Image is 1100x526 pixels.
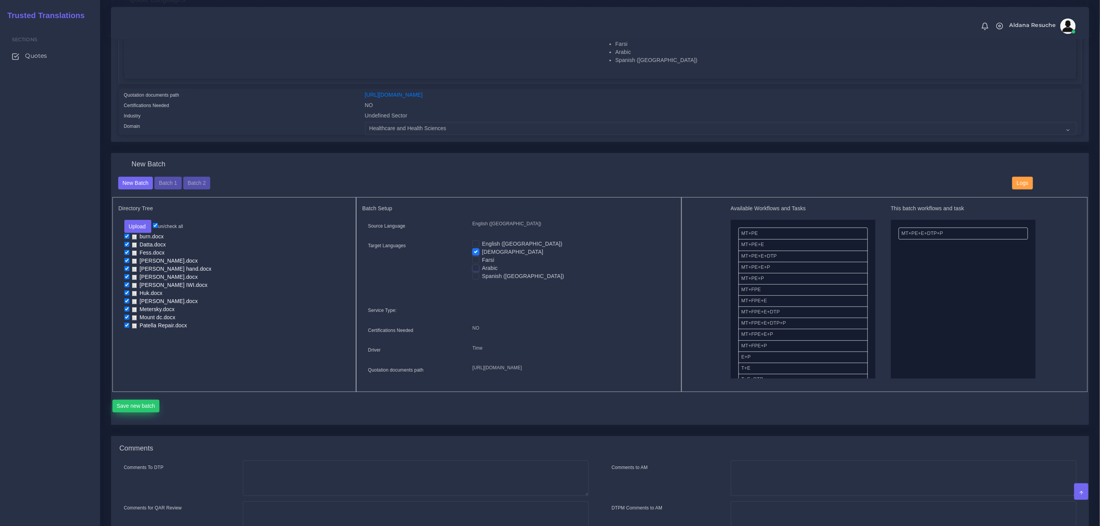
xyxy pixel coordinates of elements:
h5: Available Workflows and Tasks [731,205,876,212]
label: un/check all [153,223,183,230]
a: [PERSON_NAME] hand.docx [129,265,214,273]
h5: Directory Tree [119,205,350,212]
h4: Comments [119,444,153,453]
label: Domain [124,123,140,130]
label: Quotation documents path [368,367,424,374]
a: Mount dc.docx [129,314,178,321]
li: Arabic [615,48,1072,56]
li: MT+FPE [738,284,868,296]
label: Arabic [482,264,498,272]
button: Logs [1012,177,1033,190]
label: Farsi [482,256,494,264]
label: Quotation documents path [124,92,179,99]
a: New Batch [118,179,153,186]
a: [URL][DOMAIN_NAME] [365,92,423,98]
li: Farsi [615,40,1072,48]
p: Time [472,344,670,352]
label: DTPM Comments to AM [612,504,663,511]
label: Certifications Needed [368,327,414,334]
a: [PERSON_NAME].docx [129,273,201,281]
label: Source Language [368,223,405,229]
img: avatar [1060,18,1076,34]
a: Batch 1 [154,179,181,186]
p: English ([GEOGRAPHIC_DATA]) [472,220,670,228]
p: [URL][DOMAIN_NAME] [472,364,670,372]
li: MT+PE+E+P [738,262,868,273]
span: Aldana Resuche [1010,22,1056,28]
li: MT+PE+P [738,273,868,285]
label: Comments to AM [612,464,648,471]
button: New Batch [118,177,153,190]
button: Batch 2 [183,177,210,190]
button: Batch 1 [154,177,181,190]
a: Trusted Translations [2,9,85,22]
a: Batch 2 [183,179,210,186]
a: Datta.docx [129,241,169,248]
span: Quotes [25,52,47,60]
label: Spanish ([GEOGRAPHIC_DATA]) [482,272,564,280]
a: [PERSON_NAME].docx [129,257,201,265]
h2: Trusted Translations [2,11,85,20]
span: Logs [1017,180,1028,186]
li: MT+FPE+P [738,340,868,352]
li: T+E+DTP [738,374,868,385]
div: NO [359,101,1082,112]
label: Certifications Needed [124,102,169,109]
li: MT+FPE+E+DTP+P [738,318,868,329]
span: Sections [12,37,37,42]
button: Save new batch [112,400,160,413]
label: Comments To DTP [124,464,164,471]
h4: New Batch [132,160,166,169]
a: Quotes [6,48,94,64]
label: [DEMOGRAPHIC_DATA] [482,248,543,256]
li: MT+FPE+E+P [738,329,868,340]
a: Metersky.docx [129,306,177,313]
label: Target Languages [368,242,406,249]
li: MT+FPE+E [738,295,868,307]
a: Huk.docx [129,290,165,297]
a: Aldana Resucheavatar [1006,18,1078,34]
a: Patella Repair.docx [129,322,190,329]
p: NO [472,324,670,332]
label: Driver [368,347,381,353]
li: MT+FPE+E+DTP [738,307,868,318]
label: English ([GEOGRAPHIC_DATA]) [482,240,563,248]
li: E+P [738,352,868,363]
label: Service Type: [368,307,397,314]
a: burn.docx [129,233,167,240]
li: MT+PE+E+DTP [738,251,868,262]
div: Undefined Sector [359,112,1082,122]
h5: This batch workflows and task [891,205,1036,212]
input: un/check all [153,223,158,228]
a: [PERSON_NAME] IWI.docx [129,281,211,289]
li: Spanish ([GEOGRAPHIC_DATA]) [615,56,1072,64]
label: Industry [124,112,141,119]
li: MT+PE [738,228,868,240]
li: T+E [738,363,868,374]
a: [PERSON_NAME].docx [129,298,201,305]
label: Comments for QAR Review [124,504,182,511]
li: MT+PE+E [738,239,868,251]
button: Upload [124,220,152,233]
a: Fess.docx [129,249,167,256]
h5: Batch Setup [362,205,675,212]
li: MT+PE+E+DTP+P [899,228,1028,240]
